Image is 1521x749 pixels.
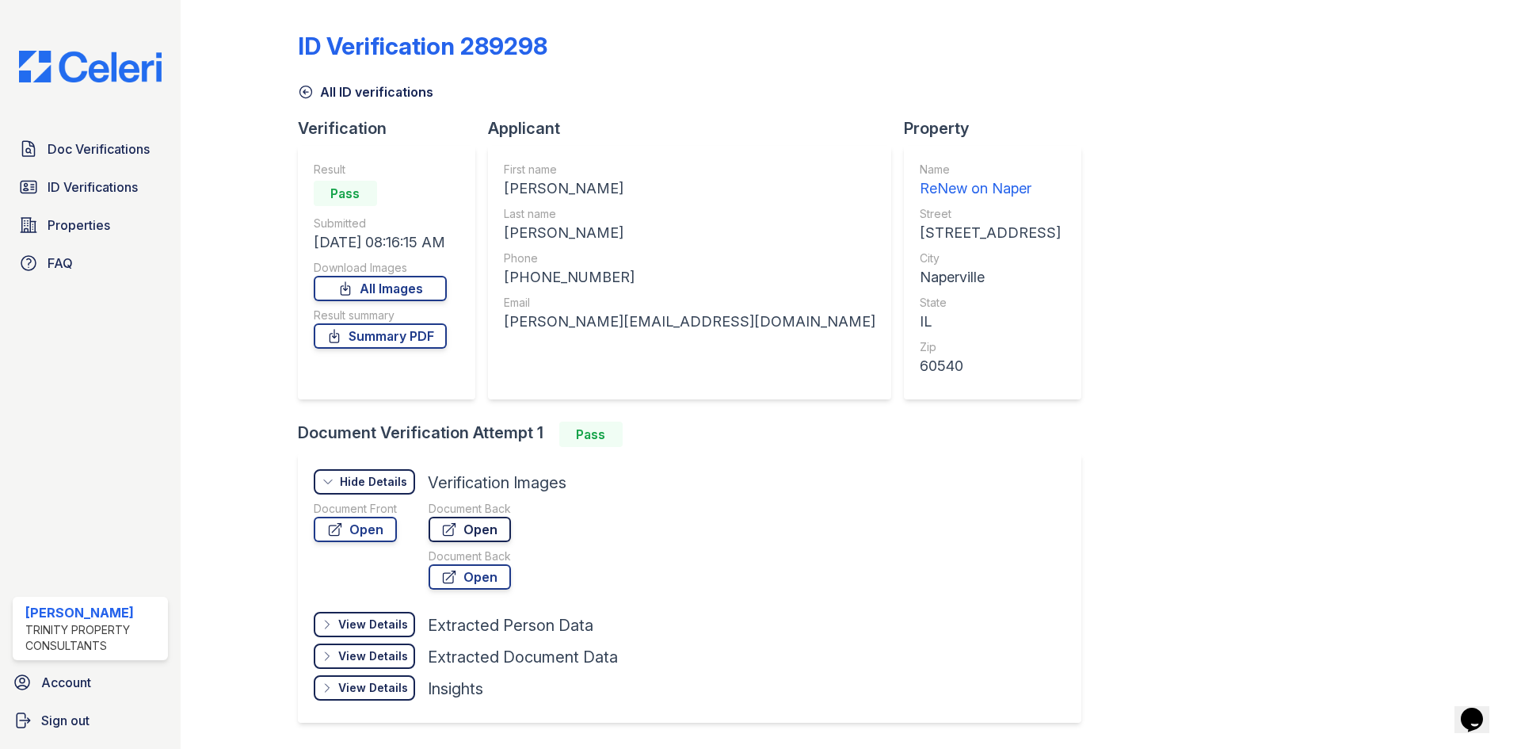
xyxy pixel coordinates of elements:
div: IL [920,311,1061,333]
div: [PHONE_NUMBER] [504,266,875,289]
div: Document Back [429,548,511,564]
div: Download Images [314,260,447,276]
a: All Images [314,276,447,301]
a: Sign out [6,705,174,736]
div: ID Verification 289298 [298,32,547,60]
div: Email [504,295,875,311]
div: [PERSON_NAME] [504,222,875,244]
div: Property [904,117,1094,139]
div: Naperville [920,266,1061,289]
a: Open [429,517,511,542]
span: FAQ [48,254,73,273]
div: Last name [504,206,875,222]
a: Summary PDF [314,323,447,349]
div: Document Front [314,501,397,517]
div: First name [504,162,875,178]
iframe: chat widget [1454,686,1505,733]
div: Document Back [429,501,511,517]
span: Sign out [41,711,90,730]
div: ReNew on Naper [920,178,1061,200]
div: Submitted [314,216,447,231]
div: Pass [314,181,377,206]
div: Verification Images [428,472,566,494]
div: Document Verification Attempt 1 [298,422,1094,447]
div: Extracted Person Data [428,614,593,636]
div: 60540 [920,355,1061,377]
div: State [920,295,1061,311]
div: [PERSON_NAME] [504,178,875,200]
div: Trinity Property Consultants [25,622,162,654]
img: CE_Logo_Blue-a8612792a0a2168367f1c8372b55b34899dd931a85d93a1a3d3e32e68fde9ad4.png [6,51,174,82]
a: ID Verifications [13,171,168,203]
a: Doc Verifications [13,133,168,165]
div: [PERSON_NAME] [25,603,162,622]
span: Doc Verifications [48,139,150,159]
div: Insights [428,678,483,700]
span: Properties [48,216,110,235]
div: Zip [920,339,1061,355]
div: Result summary [314,308,447,323]
a: Open [314,517,397,542]
span: Account [41,673,91,692]
div: View Details [338,680,408,696]
a: Open [429,564,511,590]
div: City [920,250,1061,266]
span: ID Verifications [48,178,138,197]
div: [STREET_ADDRESS] [920,222,1061,244]
div: [PERSON_NAME][EMAIL_ADDRESS][DOMAIN_NAME] [504,311,875,333]
div: Verification [298,117,488,139]
div: Extracted Document Data [428,646,618,668]
a: Account [6,667,174,698]
div: View Details [338,648,408,664]
div: Hide Details [340,474,407,490]
a: FAQ [13,247,168,279]
div: Phone [504,250,875,266]
div: Applicant [488,117,904,139]
div: Street [920,206,1061,222]
a: Properties [13,209,168,241]
div: View Details [338,617,408,632]
div: Name [920,162,1061,178]
div: Pass [559,422,623,447]
a: All ID verifications [298,82,433,101]
a: Name ReNew on Naper [920,162,1061,200]
div: Result [314,162,447,178]
div: [DATE] 08:16:15 AM [314,231,447,254]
